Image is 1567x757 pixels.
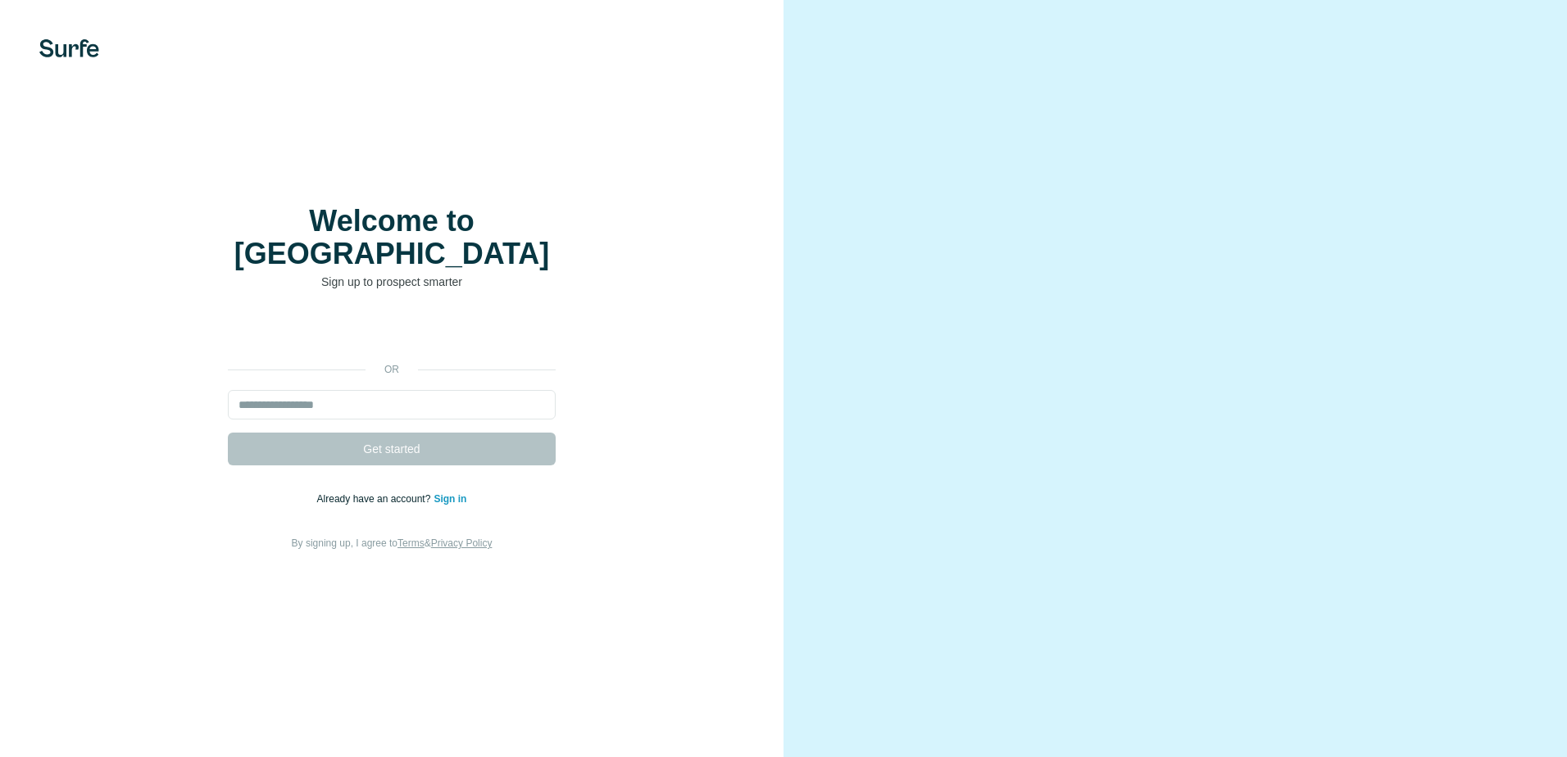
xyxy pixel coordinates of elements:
[1230,16,1551,184] iframe: Dialogfeld „Über Google anmelden“
[292,537,493,549] span: By signing up, I agree to &
[431,537,493,549] a: Privacy Policy
[366,362,418,377] p: or
[397,537,425,549] a: Terms
[39,39,99,57] img: Surfe's logo
[220,315,564,351] iframe: Schaltfläche „Über Google anmelden“
[434,493,466,505] a: Sign in
[228,274,556,290] p: Sign up to prospect smarter
[317,493,434,505] span: Already have an account?
[228,205,556,270] h1: Welcome to [GEOGRAPHIC_DATA]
